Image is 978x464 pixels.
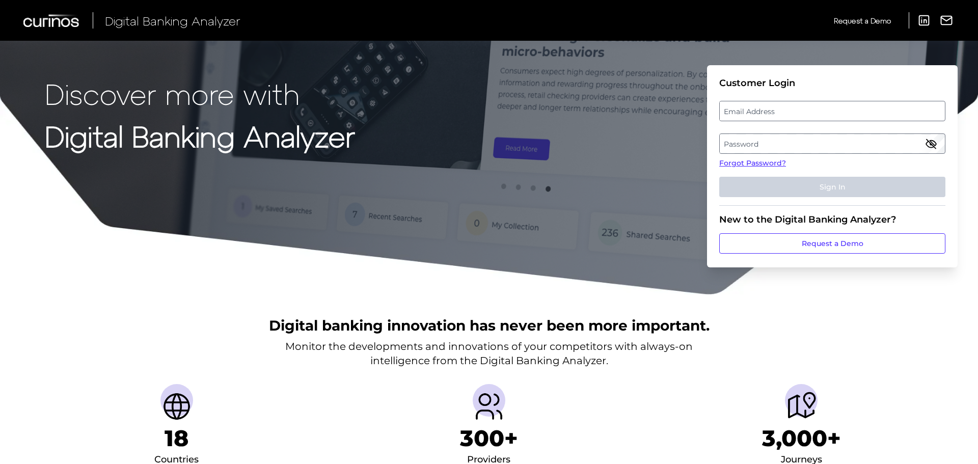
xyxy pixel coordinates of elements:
img: Countries [160,390,193,423]
label: Email Address [720,102,944,120]
img: Journeys [785,390,818,423]
a: Request a Demo [719,233,945,254]
span: Digital Banking Analyzer [105,13,240,28]
h1: 18 [165,425,188,452]
button: Sign In [719,177,945,197]
div: Customer Login [719,77,945,89]
a: Forgot Password? [719,158,945,169]
img: Providers [473,390,505,423]
p: Monitor the developments and innovations of your competitors with always-on intelligence from the... [285,339,693,368]
h2: Digital banking innovation has never been more important. [269,316,710,335]
label: Password [720,134,944,153]
span: Request a Demo [834,16,891,25]
h1: 3,000+ [762,425,841,452]
h1: 300+ [460,425,518,452]
img: Curinos [23,14,80,27]
p: Discover more with [45,77,355,110]
strong: Digital Banking Analyzer [45,119,355,153]
a: Request a Demo [834,12,891,29]
div: New to the Digital Banking Analyzer? [719,214,945,225]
